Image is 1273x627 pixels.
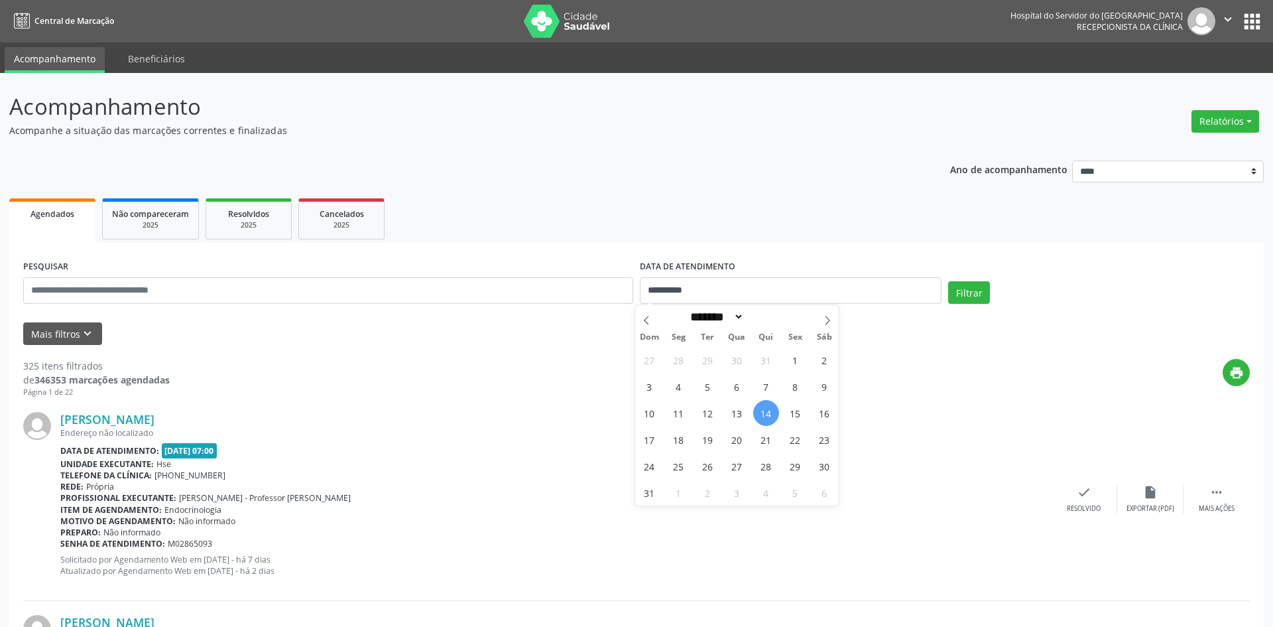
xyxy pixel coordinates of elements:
a: Acompanhamento [5,47,105,73]
label: DATA DE ATENDIMENTO [640,257,735,277]
span: Agosto 25, 2025 [666,453,692,479]
span: Agosto 20, 2025 [724,427,750,453]
b: Preparo: [60,527,101,538]
b: Telefone da clínica: [60,470,152,481]
span: Setembro 1, 2025 [666,480,692,506]
span: Agosto 24, 2025 [636,453,662,479]
span: Agosto 6, 2025 [724,374,750,399]
span: Agosto 1, 2025 [782,347,808,373]
b: Unidade executante: [60,458,154,470]
span: Agosto 22, 2025 [782,427,808,453]
span: Seg [664,333,693,342]
div: 2025 [308,220,375,230]
span: Não informado [178,516,235,527]
span: Agosto 31, 2025 [636,480,662,506]
span: Agosto 29, 2025 [782,453,808,479]
b: Rede: [60,481,84,492]
div: Endereço não localizado [60,427,1051,439]
span: Agosto 3, 2025 [636,374,662,399]
span: Agosto 10, 2025 [636,400,662,426]
a: Beneficiários [119,47,194,70]
span: Julho 30, 2025 [724,347,750,373]
span: [PHONE_NUMBER] [154,470,225,481]
button: Mais filtroskeyboard_arrow_down [23,322,102,346]
span: Agendados [30,208,74,220]
span: Agosto 18, 2025 [666,427,692,453]
div: de [23,373,170,387]
span: Agosto 14, 2025 [753,400,779,426]
select: Month [686,310,745,324]
span: Setembro 3, 2025 [724,480,750,506]
span: Agosto 7, 2025 [753,374,779,399]
p: Acompanhe a situação das marcações correntes e finalizadas [9,123,887,137]
span: [DATE] 07:00 [162,443,217,458]
span: Sáb [810,333,839,342]
p: Acompanhamento [9,90,887,123]
span: Própria [86,481,114,492]
b: Item de agendamento: [60,504,162,516]
span: Cancelados [320,208,364,220]
span: Recepcionista da clínica [1077,21,1183,33]
i:  [1209,485,1224,500]
span: Agosto 16, 2025 [812,400,837,426]
span: Não informado [103,527,160,538]
span: Agosto 23, 2025 [812,427,837,453]
p: Solicitado por Agendamento Web em [DATE] - há 7 dias Atualizado por Agendamento Web em [DATE] - h... [60,554,1051,577]
span: Hse [156,458,171,470]
div: Exportar (PDF) [1126,504,1174,514]
span: Agosto 13, 2025 [724,400,750,426]
b: Senha de atendimento: [60,538,165,549]
span: Qua [722,333,751,342]
span: Agosto 30, 2025 [812,453,837,479]
strong: 346353 marcações agendadas [34,374,170,386]
span: Agosto 5, 2025 [695,374,721,399]
span: Agosto 2, 2025 [812,347,837,373]
button: Relatórios [1191,110,1259,133]
i: insert_drive_file [1143,485,1158,500]
span: Agosto 15, 2025 [782,400,808,426]
i: keyboard_arrow_down [80,326,95,341]
span: Setembro 5, 2025 [782,480,808,506]
span: Agosto 4, 2025 [666,374,692,399]
span: Julho 29, 2025 [695,347,721,373]
div: Mais ações [1199,504,1235,514]
div: 325 itens filtrados [23,359,170,373]
span: Agosto 8, 2025 [782,374,808,399]
span: Resolvidos [228,208,269,220]
span: Agosto 19, 2025 [695,427,721,453]
div: 2025 [215,220,282,230]
span: Sex [780,333,810,342]
span: Julho 28, 2025 [666,347,692,373]
span: [PERSON_NAME] - Professor [PERSON_NAME] [179,492,351,504]
button: apps [1241,10,1264,33]
b: Data de atendimento: [60,445,159,456]
i: print [1229,366,1244,380]
span: Setembro 6, 2025 [812,480,837,506]
span: Central de Marcação [34,15,114,27]
span: Agosto 26, 2025 [695,453,721,479]
span: Agosto 28, 2025 [753,453,779,479]
button: print [1223,359,1250,386]
button:  [1215,7,1241,35]
img: img [1187,7,1215,35]
span: M02865093 [168,538,212,549]
button: Filtrar [948,281,990,304]
span: Julho 27, 2025 [636,347,662,373]
span: Agosto 21, 2025 [753,427,779,453]
span: Não compareceram [112,208,189,220]
i:  [1221,12,1235,27]
b: Profissional executante: [60,492,176,504]
p: Ano de acompanhamento [950,161,1067,177]
span: Setembro 4, 2025 [753,480,779,506]
input: Year [744,310,788,324]
img: img [23,412,51,440]
span: Endocrinologia [164,504,221,516]
span: Agosto 17, 2025 [636,427,662,453]
b: Motivo de agendamento: [60,516,176,527]
span: Agosto 9, 2025 [812,374,837,399]
span: Qui [751,333,780,342]
i: check [1077,485,1091,500]
div: Página 1 de 22 [23,387,170,398]
div: 2025 [112,220,189,230]
div: Hospital do Servidor do [GEOGRAPHIC_DATA] [1010,10,1183,21]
